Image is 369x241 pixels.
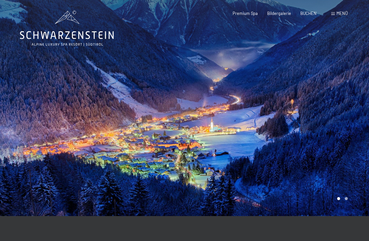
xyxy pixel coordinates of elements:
[300,11,317,16] a: BUCHEN
[335,197,348,200] div: Carousel Pagination
[233,11,258,16] a: Premium Spa
[337,197,340,200] div: Carousel Page 1 (Current Slide)
[267,11,291,16] a: Bildergalerie
[336,11,348,16] span: Menü
[345,197,348,200] div: Carousel Page 2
